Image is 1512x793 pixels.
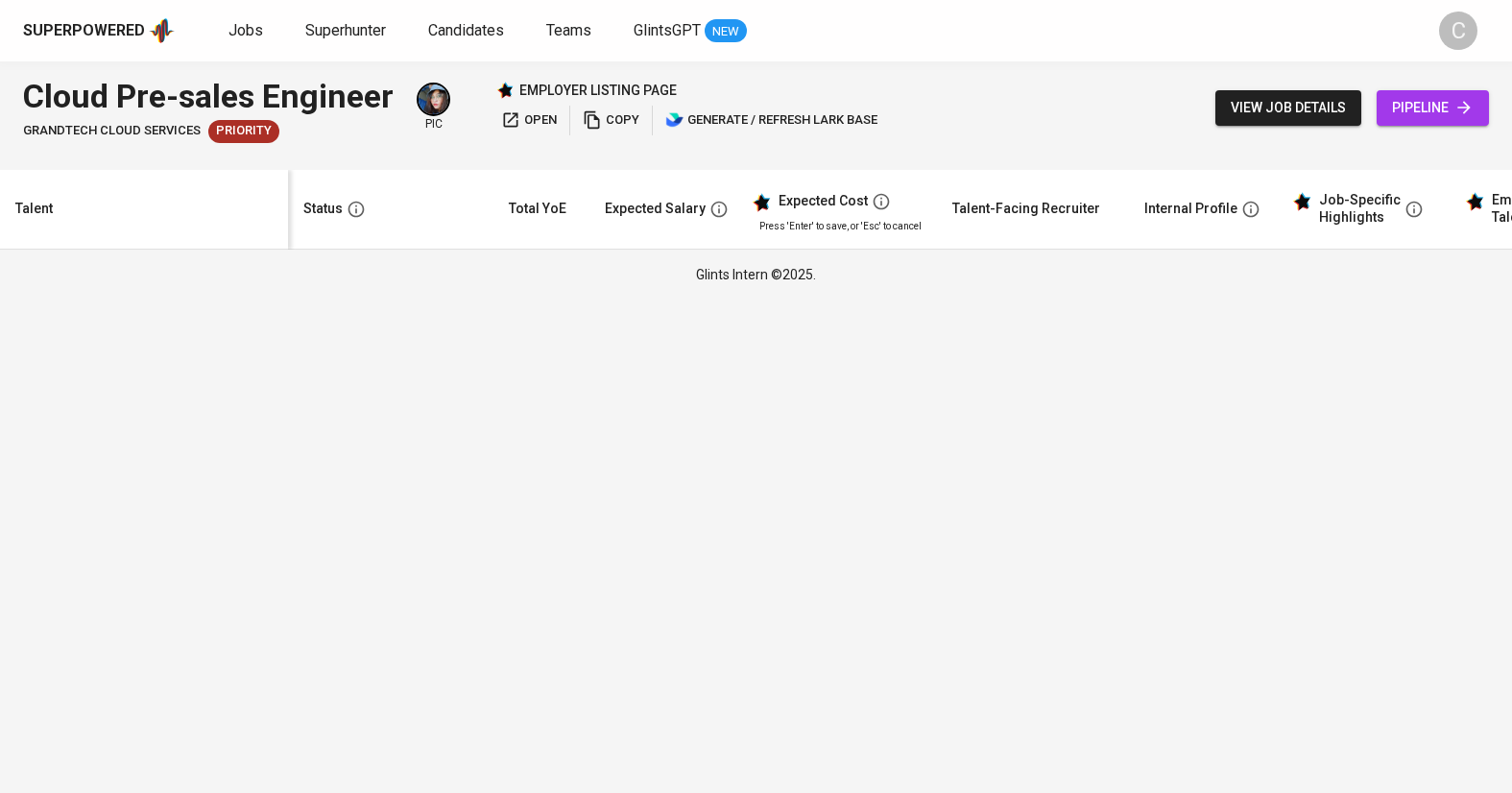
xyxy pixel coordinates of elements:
div: Status [303,197,343,221]
span: Superhunter [305,21,386,39]
a: Teams [546,19,595,43]
a: GlintsGPT NEW [634,19,747,43]
a: Candidates [428,19,508,43]
div: pic [417,83,450,132]
div: Total YoE [509,197,566,221]
div: Job Order Reopened [208,120,279,143]
span: GrandTech Cloud Services [23,122,201,140]
span: copy [583,109,639,132]
a: pipeline [1377,90,1489,126]
button: copy [578,106,644,135]
span: NEW [705,22,747,41]
span: Priority [208,122,279,140]
button: view job details [1215,90,1361,126]
img: diazagista@glints.com [419,84,448,114]
a: Superpoweredapp logo [23,16,175,45]
div: Talent [15,197,53,221]
p: employer listing page [519,81,677,100]
img: glints_star.svg [752,193,771,212]
img: glints_star.svg [1292,192,1311,211]
div: Cloud Pre-sales Engineer [23,73,394,120]
button: open [496,106,562,135]
div: Superpowered [23,20,145,42]
img: glints_star.svg [1465,192,1484,211]
div: C [1439,12,1477,50]
span: pipeline [1392,96,1474,120]
span: open [501,109,557,132]
div: Expected Salary [605,197,706,221]
span: generate / refresh lark base [665,109,877,132]
img: lark [665,110,684,130]
span: GlintsGPT [634,21,701,39]
div: Expected Cost [779,193,868,210]
a: Superhunter [305,19,390,43]
div: Job-Specific Highlights [1319,192,1401,226]
div: Internal Profile [1144,197,1237,221]
p: Press 'Enter' to save, or 'Esc' to cancel [759,219,922,233]
img: Glints Star [496,82,514,99]
span: Candidates [428,21,504,39]
button: lark generate / refresh lark base [660,106,882,135]
span: view job details [1231,96,1346,120]
a: Jobs [228,19,267,43]
div: Talent-Facing Recruiter [952,197,1100,221]
span: Jobs [228,21,263,39]
img: app logo [149,16,175,45]
span: Teams [546,21,591,39]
